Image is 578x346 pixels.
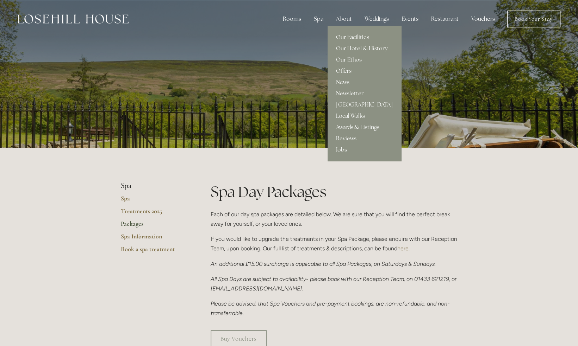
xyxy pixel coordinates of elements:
[211,300,450,316] em: Please be advised, that Spa Vouchers and pre-payment bookings, are non-refundable, and non-transf...
[211,276,458,292] em: All Spa Days are subject to availability- please book with our Reception Team, on 01433 621219, o...
[328,65,401,77] a: Offers
[211,210,458,229] p: Each of our day spa packages are detailed below. We are sure that you will find the perfect break...
[507,11,560,27] a: Book Your Stay
[328,133,401,144] a: Reviews
[121,232,188,245] a: Spa Information
[121,207,188,220] a: Treatments 2025
[397,245,409,252] a: here
[18,14,129,24] img: Losehill House
[425,12,464,26] div: Restaurant
[328,110,401,122] a: Local Walks
[328,88,401,99] a: Newsletter
[359,12,394,26] div: Weddings
[211,234,458,253] p: If you would like to upgrade the treatments in your Spa Package, please enquire with our Receptio...
[277,12,307,26] div: Rooms
[121,181,188,191] li: Spa
[308,12,329,26] div: Spa
[211,261,436,267] em: An additional £15.00 surcharge is applicable to all Spa Packages, on Saturdays & Sundays.
[328,43,401,54] a: Our Hotel & History
[328,122,401,133] a: Awards & Listings
[121,245,188,258] a: Book a spa treatment
[328,144,401,155] a: Jobs
[211,181,458,202] h1: Spa Day Packages
[121,220,188,232] a: Packages
[396,12,424,26] div: Events
[466,12,501,26] a: Vouchers
[121,194,188,207] a: Spa
[328,77,401,88] a: News
[328,32,401,43] a: Our Facilities
[330,12,358,26] div: About
[328,54,401,65] a: Our Ethos
[328,99,401,110] a: [GEOGRAPHIC_DATA]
